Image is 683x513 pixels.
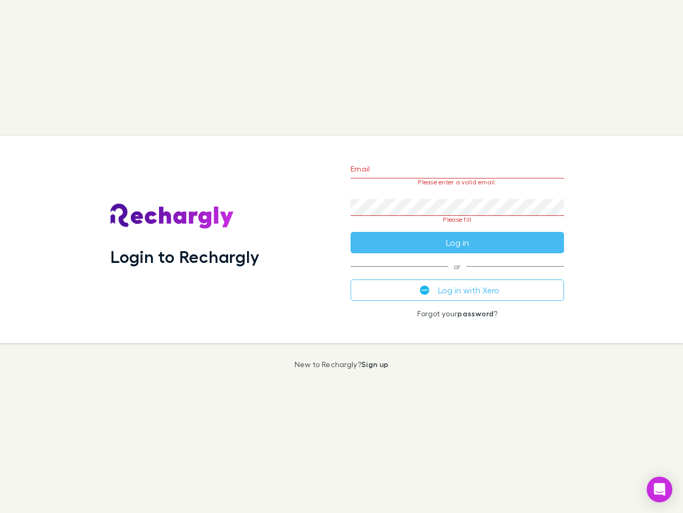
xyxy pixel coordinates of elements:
img: Xero's logo [420,285,430,295]
p: Forgot your ? [351,309,564,318]
a: password [457,309,494,318]
a: Sign up [361,360,388,369]
h1: Login to Rechargly [110,246,259,267]
button: Log in with Xero [351,279,564,301]
p: Please enter a valid email. [351,178,564,186]
img: Rechargly's Logo [110,204,234,229]
button: Log in [351,232,564,253]
p: Please fill [351,216,564,223]
p: New to Rechargly? [295,360,389,369]
div: Open Intercom Messenger [647,477,672,502]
